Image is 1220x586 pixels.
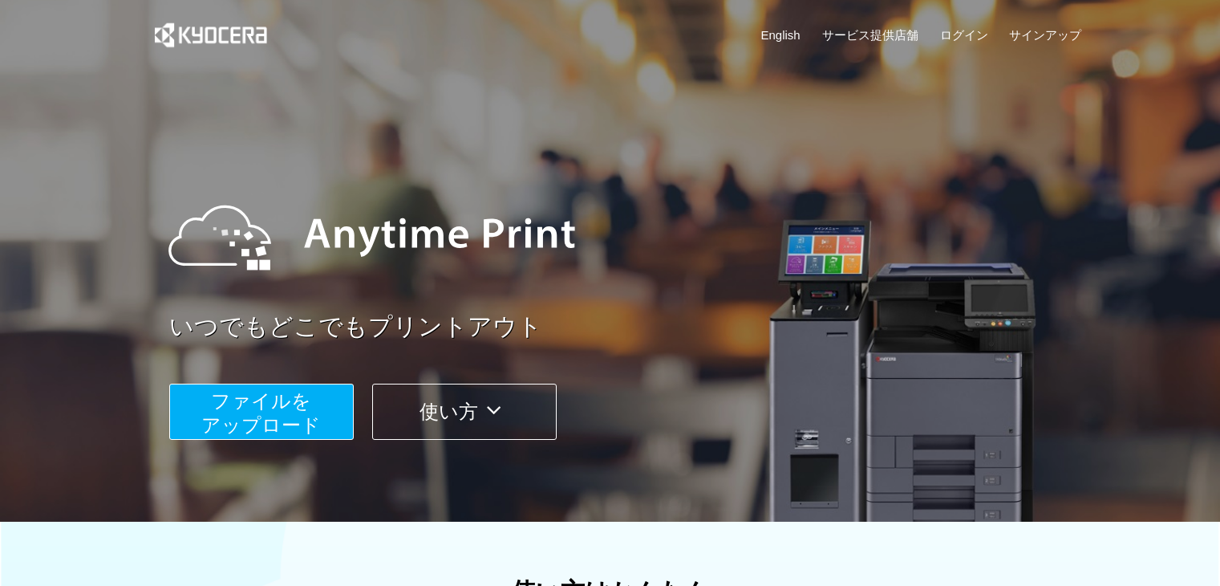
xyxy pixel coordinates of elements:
[761,26,800,43] a: English
[372,384,557,440] button: 使い方
[1009,26,1081,43] a: サインアップ
[169,310,1092,344] a: いつでもどこでもプリントアウト
[940,26,988,43] a: ログイン
[201,390,321,436] span: ファイルを ​​アップロード
[822,26,918,43] a: サービス提供店舗
[169,384,354,440] button: ファイルを​​アップロード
